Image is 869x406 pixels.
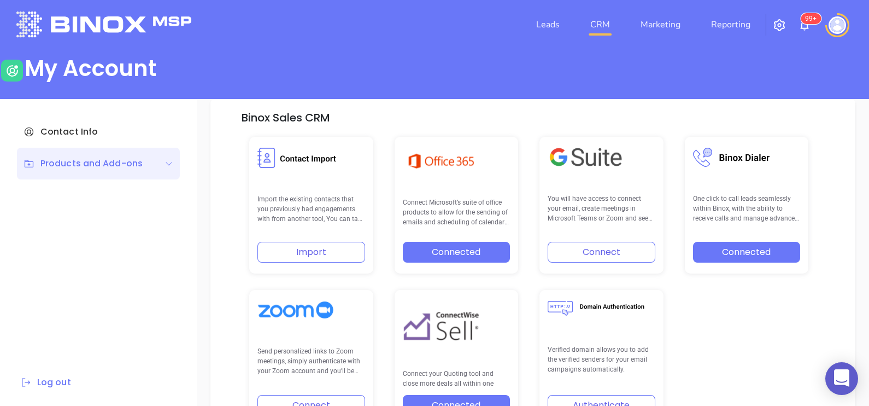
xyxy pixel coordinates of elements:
[548,242,655,263] button: Connect
[693,194,801,224] p: One click to call leads seamlessly within Binox, with the ability to receive calls and manage adv...
[17,375,74,390] button: Log out
[17,148,180,179] div: Products and Add-ons
[801,13,821,24] sup: 100
[636,14,685,36] a: Marketing
[25,55,156,82] div: My Account
[532,14,564,36] a: Leads
[242,111,330,124] h5: Binox Sales CRM
[773,19,786,32] img: iconSetting
[16,11,191,37] img: logo
[403,369,510,386] p: Connect your Quoting tool and close more deals all within one platform.
[548,194,655,224] p: You will have access to connect your email, create meetings in Microsoft Teams or Zoom and see yo...
[548,345,655,375] p: Verified domain allows you to add the verified senders for your email campaigns automatically.
[24,157,143,170] div: Products and Add-ons
[798,19,811,32] img: iconNotification
[693,242,801,263] button: Connected
[403,198,510,228] p: Connect Microsoft’s suite of office products to allow for the sending of emails and scheduling of...
[1,60,23,82] img: user
[17,116,180,148] div: Contact Info
[829,16,846,34] img: user
[257,242,365,263] button: Import
[257,346,365,376] p: Send personalized links to Zoom meetings, simply authenticate with your Zoom account and you’ll b...
[707,14,755,36] a: Reporting
[403,242,510,263] button: Connected
[586,14,614,36] a: CRM
[257,194,365,224] p: Import the existing contacts that you previously had engagements with from another tool, You can ...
